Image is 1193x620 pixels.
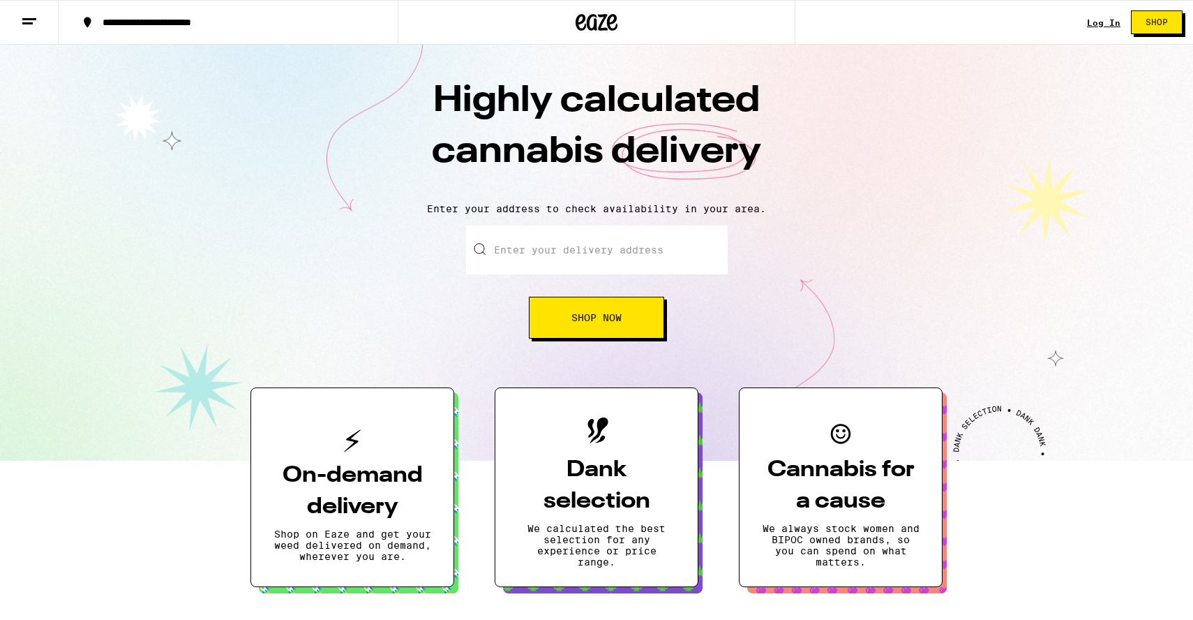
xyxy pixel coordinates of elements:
button: Dank selectionWe calculated the best selection for any experience or price range. [495,387,698,587]
p: We calculated the best selection for any experience or price range. [518,523,675,568]
button: Shop Now [529,297,664,339]
h3: Cannabis for a cause [762,455,920,517]
button: Shop [1131,10,1183,34]
h3: Dank selection [518,455,675,517]
button: On-demand deliveryShop on Eaze and get your weed delivered on demand, wherever you are. [250,387,454,587]
input: Enter your delivery address [466,226,728,274]
p: We always stock women and BIPOC owned brands, so you can spend on what matters. [762,523,920,568]
h3: On-demand delivery [273,460,431,523]
a: Log In [1087,18,1120,27]
p: Shop on Eaze and get your weed delivered on demand, wherever you are. [273,529,431,562]
span: Shop Now [571,313,622,323]
a: Shop [1120,10,1193,34]
button: Cannabis for a causeWe always stock women and BIPOC owned brands, so you can spend on what matters. [739,387,943,587]
p: Enter your address to check availability in your area. [14,203,1179,214]
h1: Highly calculated cannabis delivery [352,76,841,192]
span: Shop [1146,18,1168,27]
